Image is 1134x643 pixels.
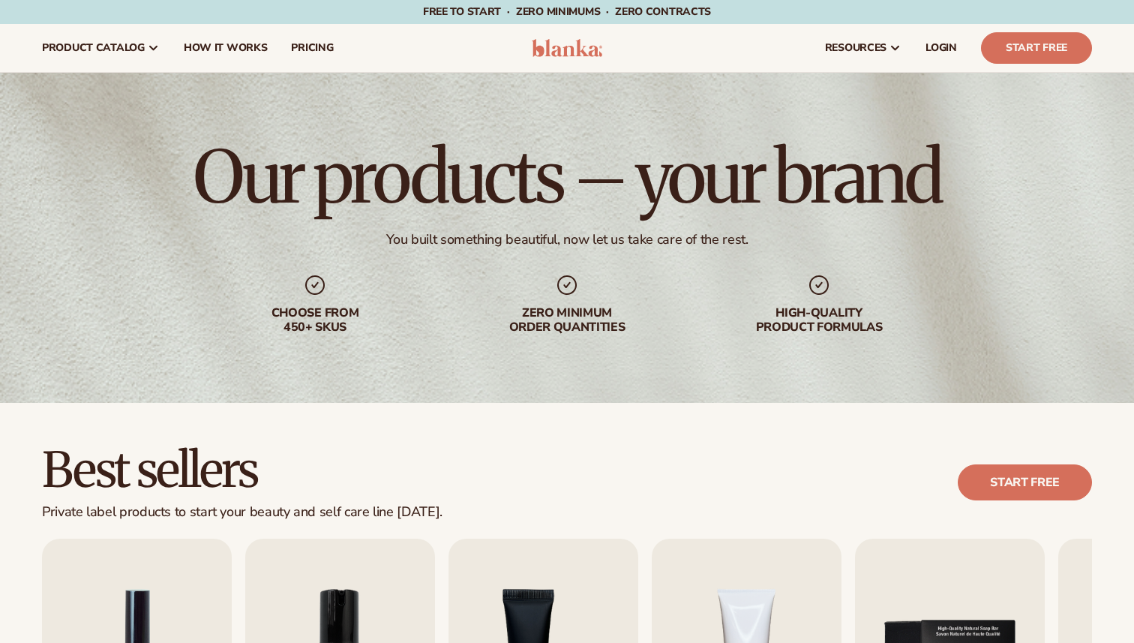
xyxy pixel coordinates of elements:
span: product catalog [42,42,145,54]
span: resources [825,42,886,54]
span: pricing [291,42,333,54]
a: How It Works [172,24,280,72]
a: Start free [958,464,1092,500]
div: Private label products to start your beauty and self care line [DATE]. [42,504,442,521]
a: product catalog [30,24,172,72]
h2: Best sellers [42,445,442,495]
span: LOGIN [925,42,957,54]
div: Choose from 450+ Skus [219,306,411,335]
a: pricing [279,24,345,72]
a: LOGIN [913,24,969,72]
a: resources [813,24,913,72]
div: Zero minimum order quantities [471,306,663,335]
img: logo [532,39,603,57]
a: Start Free [981,32,1092,64]
div: High-quality product formulas [723,306,915,335]
div: You built something beautiful, now let us take care of the rest. [386,231,748,248]
span: How It Works [184,42,268,54]
span: Free to start · ZERO minimums · ZERO contracts [423,5,711,19]
h1: Our products – your brand [193,141,940,213]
